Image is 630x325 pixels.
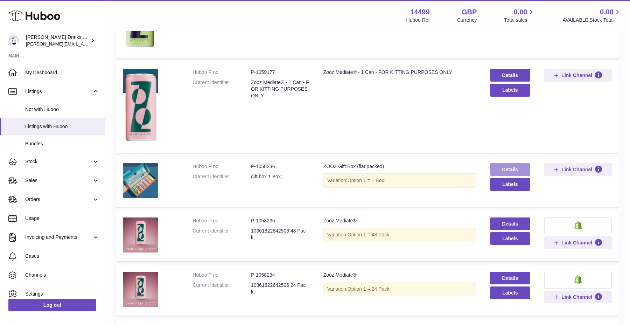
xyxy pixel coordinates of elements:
dt: Current identifier [192,79,251,99]
dt: Current identifier [192,282,251,295]
a: Details [490,217,530,230]
img: ZOOZ Gift Box (flat packed) [123,163,158,198]
button: Link Channel [544,69,612,82]
div: Variation: [323,173,476,188]
img: Zooz Mediate® - 1 Can - FOR KITTING PURPOSES ONLY [123,69,158,144]
span: AVAILABLE Stock Total [562,17,622,23]
img: shopify-small.png [574,221,582,229]
a: Details [490,69,530,82]
div: ZOOZ Gift Box (flat packed) [323,163,476,170]
img: Zooz Mediate® [123,272,158,307]
span: Invoicing and Payments [25,234,92,241]
span: 0.00 [514,7,527,17]
strong: GBP [462,7,477,17]
span: Cases [25,253,99,260]
span: Usage [25,215,99,222]
span: Total sales [504,17,535,23]
div: Currency [457,17,477,23]
dd: 10361822642506 48 Pack; [251,228,309,241]
span: Bundles [25,140,99,147]
div: Variation: [323,282,476,296]
button: Link Channel [544,163,612,176]
button: Labels [490,232,530,245]
div: Huboo Ref [406,17,430,23]
button: Link Channel [544,291,612,303]
strong: 14499 [410,7,430,17]
dd: 10361822642506 24 Pack; [251,282,309,295]
a: Details [490,272,530,284]
span: 0.00 [600,7,614,17]
div: Zooz Mediate® - 1 Can - FOR KITTING PURPOSES ONLY [323,69,476,76]
dd: P-1058236 [251,163,309,170]
dt: Current identifier [192,228,251,241]
div: Zooz Mediate® [323,272,476,278]
dt: Huboo P no [192,272,251,278]
img: daniel@zoosdrinks.com [8,35,19,46]
img: shopify-small.png [574,275,582,284]
button: Labels [490,286,530,299]
a: 0.00 Total sales [504,7,535,23]
button: Labels [490,178,530,191]
a: Log out [8,299,96,311]
dd: P-1058234 [251,272,309,278]
button: Labels [490,84,530,96]
span: Not with Huboo [25,106,99,113]
dt: Current identifier [192,173,251,180]
span: Option 1 = 24 Pack; [348,286,391,292]
button: Link Channel [544,236,612,249]
dt: Huboo P no [192,69,251,76]
span: Link Channel [561,72,592,78]
span: [PERSON_NAME][EMAIL_ADDRESS][DOMAIN_NAME] [26,41,140,47]
dd: Zooz Mediate® - 1 Can - FOR KITTING PURPOSES ONLY [251,79,309,99]
span: Link Channel [561,294,592,300]
span: Link Channel [561,166,592,173]
span: Settings [25,291,99,297]
span: Orders [25,196,92,203]
span: Listings [25,88,92,95]
a: 0.00 AVAILABLE Stock Total [562,7,622,23]
span: Stock [25,158,92,165]
span: Link Channel [561,240,592,246]
span: Option 1 = 48 Pack; [348,232,391,237]
span: Sales [25,177,92,184]
span: Channels [25,272,99,278]
a: Details [490,163,530,176]
dd: P-1059177 [251,69,309,76]
dt: Huboo P no [192,163,251,170]
span: Option 1 = 1 Box; [348,178,386,183]
dd: gift box 1 Box; [251,173,309,180]
div: [PERSON_NAME] Drinks LTD (t/a Zooz) [26,34,89,47]
img: Zooz Mediate® [123,217,158,253]
div: Variation: [323,228,476,242]
div: Zooz Mediate® [323,217,476,224]
span: Listings with Huboo [25,123,99,130]
span: My Dashboard [25,69,99,76]
dt: Huboo P no [192,217,251,224]
dd: P-1058235 [251,217,309,224]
